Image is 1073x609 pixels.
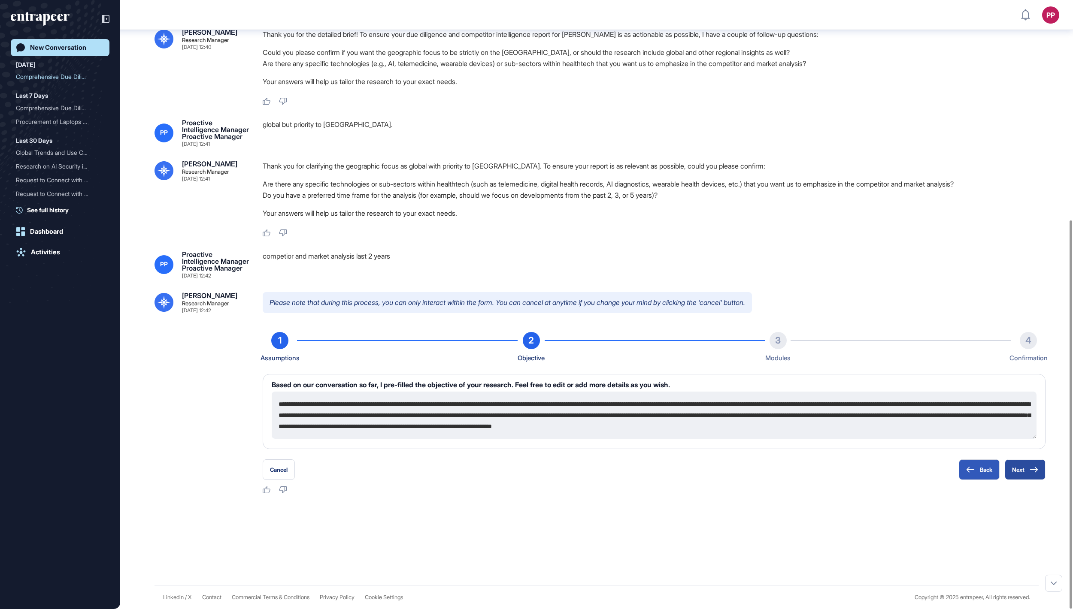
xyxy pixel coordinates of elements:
[16,173,104,187] div: Request to Connect with Reese
[16,90,48,101] div: Last 7 Days
[11,244,109,261] a: Activities
[365,594,403,600] a: Cookie Settings
[271,332,288,349] div: 1
[263,208,1046,219] p: Your answers will help us tailor the research to your exact needs.
[16,115,97,129] div: Procurement of Laptops an...
[16,101,104,115] div: Comprehensive Due Diligence Report for Healysense in AI-Driven Hybrid Solutions
[182,142,210,147] div: [DATE] 12:41
[765,353,791,364] div: Modules
[16,205,109,214] a: See full history
[160,261,168,268] span: PP
[523,332,540,349] div: 2
[1042,6,1059,24] button: PP
[182,169,229,175] div: Research Manager
[182,119,249,140] div: Proactive Intelligence Manager Proactive Manager
[163,594,184,600] a: Linkedin
[182,160,237,167] div: [PERSON_NAME]
[16,115,104,129] div: Procurement of Laptops and Cisco Switches for Office Setup
[30,228,63,235] div: Dashboard
[11,12,70,26] div: entrapeer-logo
[182,273,211,278] div: [DATE] 12:42
[182,292,237,299] div: [PERSON_NAME]
[188,594,192,600] a: X
[263,292,752,314] p: Please note that during this process, you can only interact within the form. You can cancel at an...
[263,190,1046,201] li: Do you have a preferred time frame for the analysis (for example, should we focus on developments...
[263,29,1046,40] p: Thank you for the detailed brief! To ensure your due diligence and competitor intelligence report...
[263,119,1046,147] div: global but priority to [GEOGRAPHIC_DATA].
[770,332,787,349] div: 3
[160,129,168,136] span: PP
[263,47,1046,58] li: Could you please confirm if you want the geographic focus to be strictly on the [GEOGRAPHIC_DATA]...
[182,308,211,313] div: [DATE] 12:42
[182,29,237,36] div: [PERSON_NAME]
[16,160,104,173] div: Research on AI Security in Enterprise Environments: Best Practices for Using Generative AI Tools ...
[182,37,229,43] div: Research Manager
[16,101,97,115] div: Comprehensive Due Diligen...
[16,187,104,201] div: Request to Connect with Reese
[272,381,1037,388] h6: Based on our conversation so far, I pre-filled the objective of your research. Feel free to edit ...
[959,459,1000,480] button: Back
[16,70,97,84] div: Comprehensive Due Diligen...
[16,187,97,201] div: Request to Connect with R...
[185,594,187,600] span: /
[31,248,60,256] div: Activities
[915,594,1030,600] div: Copyright © 2025 entrapeer, All rights reserved.
[518,353,545,364] div: Objective
[263,178,1046,190] li: Are there any specific technologies or sub-sectors within healthtech (such as telemedicine, digit...
[16,136,52,146] div: Last 30 Days
[16,160,97,173] div: Research on AI Security i...
[11,39,109,56] a: New Conversation
[1020,332,1037,349] div: 4
[30,44,86,51] div: New Conversation
[263,459,295,480] button: Cancel
[320,594,355,600] a: Privacy Policy
[1009,353,1048,364] div: Confirmation
[1005,459,1046,480] button: Next
[16,173,97,187] div: Request to Connect with R...
[263,160,1046,172] p: Thank you for clarifying the geographic focus as global with priority to [GEOGRAPHIC_DATA]. To en...
[263,58,1046,69] li: Are there any specific technologies (e.g., AI, telemedicine, wearable devices) or sub-sectors wit...
[11,223,109,240] a: Dashboard
[182,176,210,181] div: [DATE] 12:41
[16,70,104,84] div: Comprehensive Due Diligence and Competitor Intelligence Report for Marsirius in Healthtech
[261,353,300,364] div: Assumptions
[27,205,69,214] span: See full history
[263,76,1046,87] p: Your answers will help us tailor the research to your exact needs.
[16,146,104,160] div: Global Trends and Use Cases of 3D Body Scanning in Retail: Focus on Uniqlo and Potential for Boyn...
[182,45,211,50] div: [DATE] 12:40
[16,146,97,160] div: Global Trends and Use Cas...
[182,251,249,271] div: Proactive Intelligence Manager Proactive Manager
[232,594,309,600] a: Commercial Terms & Conditions
[263,251,1046,278] div: competior and market analysis last 2 years
[182,301,229,306] div: Research Manager
[202,594,221,600] span: Contact
[16,60,36,70] div: [DATE]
